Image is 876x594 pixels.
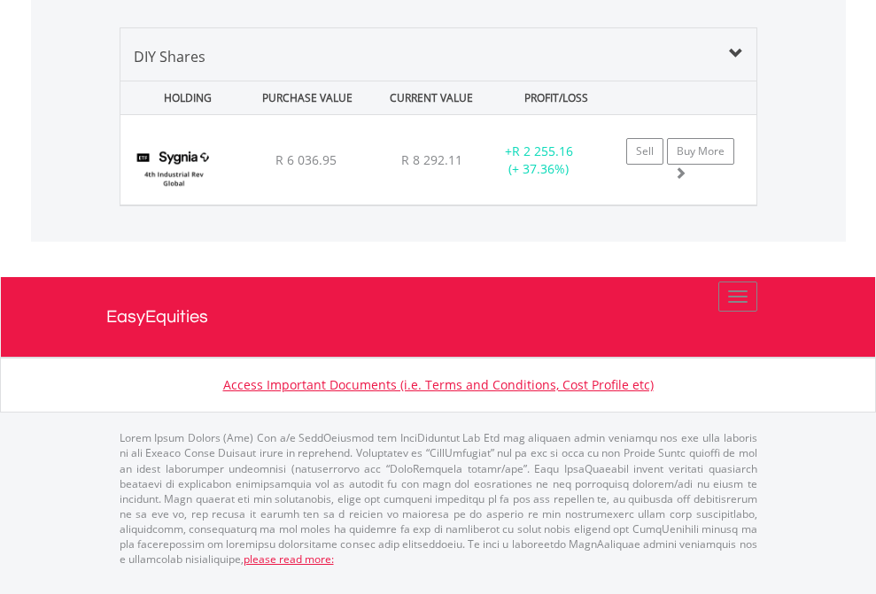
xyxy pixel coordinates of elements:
[134,47,205,66] span: DIY Shares
[122,81,243,114] div: HOLDING
[626,138,663,165] a: Sell
[106,277,771,357] a: EasyEquities
[496,81,616,114] div: PROFIT/LOSS
[275,151,337,168] span: R 6 036.95
[120,430,757,567] p: Lorem Ipsum Dolors (Ame) Con a/e SeddOeiusmod tem InciDiduntut Lab Etd mag aliquaen admin veniamq...
[401,151,462,168] span: R 8 292.11
[484,143,594,178] div: + (+ 37.36%)
[223,376,654,393] a: Access Important Documents (i.e. Terms and Conditions, Cost Profile etc)
[371,81,492,114] div: CURRENT VALUE
[667,138,734,165] a: Buy More
[247,81,368,114] div: PURCHASE VALUE
[244,552,334,567] a: please read more:
[129,137,219,200] img: TFSA.SYG4IR.png
[512,143,573,159] span: R 2 255.16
